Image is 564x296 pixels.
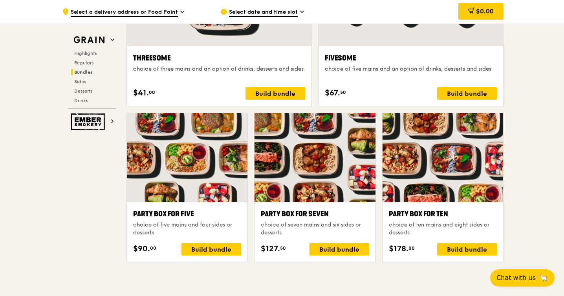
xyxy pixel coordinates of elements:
[74,79,86,84] span: Sides
[496,273,536,283] span: Chat with us
[408,245,415,251] span: 00
[389,208,497,219] div: Party Box for Ten
[476,7,494,15] span: $0.00
[437,87,497,100] div: Build bundle
[74,98,88,103] span: Drinks
[71,33,107,47] img: Grain web logo
[325,87,340,99] span: $67.
[74,51,97,56] span: Highlights
[133,65,305,73] div: choice of three mains and an option of drinks, desserts and sides
[280,245,286,251] span: 50
[229,8,298,17] span: Select date and time slot
[309,243,369,256] div: Build bundle
[539,273,548,283] span: 🦙
[133,87,149,99] span: $41.
[389,243,408,255] span: $178.
[181,243,241,256] div: Build bundle
[340,89,346,95] span: 50
[74,69,93,75] span: Bundles
[261,243,280,255] span: $127.
[74,88,92,94] span: Desserts
[74,60,93,66] span: Regulars
[150,245,156,251] span: 00
[261,221,369,237] div: choice of seven mains and six sides or desserts
[133,208,241,219] div: Party Box for Five
[261,208,369,219] div: Party Box for Seven
[325,53,497,64] div: Fivesome
[133,53,305,64] div: Threesome
[133,221,241,237] div: choice of five mains and four sides or desserts
[389,221,497,237] div: choice of ten mains and eight sides or desserts
[71,113,107,130] img: Ember Smokery web logo
[245,87,305,100] div: Build bundle
[490,269,555,287] button: Chat with us🦙
[71,8,178,17] span: Select a delivery address or Food Point
[133,243,150,255] span: $90.
[149,89,155,95] span: 00
[437,243,497,256] div: Build bundle
[325,65,497,73] div: choice of five mains and an option of drinks, desserts and sides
